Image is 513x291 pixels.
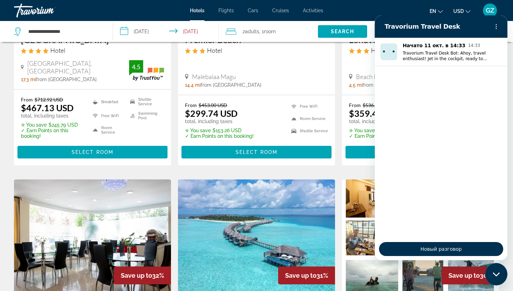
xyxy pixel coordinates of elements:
div: 4.5 [129,63,143,71]
span: 2 [243,27,259,36]
span: [GEOGRAPHIC_DATA], [GEOGRAPHIC_DATA] [27,59,129,75]
li: Breakfast [89,97,127,107]
button: Change currency [453,6,470,16]
div: 3 star Hotel [349,47,492,54]
span: 17.3 mi [21,77,36,82]
span: Select Room [72,149,113,155]
span: Save up to [285,272,317,279]
div: 3 star Hotel [185,47,328,54]
p: total, including taxes [349,119,418,124]
li: Room Service [288,114,328,123]
li: Room Service [89,125,127,135]
button: User Menu [481,3,499,18]
span: USD [453,8,464,14]
span: ✮ You save [185,128,211,133]
a: Select Room [345,147,496,155]
div: 32% [114,267,171,284]
span: Save up to [448,272,480,279]
a: Cruises [272,8,289,13]
span: From [349,102,361,108]
img: TrustYou guest rating badge [129,60,164,81]
span: , 1 [259,27,276,36]
span: Adults [245,29,259,34]
button: Select Room [345,146,496,158]
button: Search [318,25,367,38]
span: from [GEOGRAPHIC_DATA] [363,82,423,88]
li: Free WiFi [288,102,328,111]
button: Select check in and out date [113,21,219,42]
p: $177.30 USD [349,128,418,133]
span: Search [331,29,355,34]
a: Hotels [190,8,205,13]
button: Select Room [17,146,168,158]
button: Travelers: 2 adults, 0 children [219,21,318,42]
li: Shuttle Service [288,127,328,135]
p: $153.26 USD [185,128,254,133]
a: Flights [218,8,234,13]
span: 4.5 mi [349,82,363,88]
span: Hotel [371,47,386,54]
span: Beach Rd, Hulhumale [356,73,413,80]
iframe: Кнопка, открывающая окно обмена сообщениями; идет разговор [485,263,507,285]
div: 30% [441,267,499,284]
span: from [GEOGRAPHIC_DATA] [201,82,261,88]
button: Change language [430,6,443,16]
p: ✓ Earn Points on this booking! [349,133,418,139]
span: Malebalaa Magu [192,73,236,80]
del: $536.72 USD [363,102,391,108]
span: from [GEOGRAPHIC_DATA] [36,77,97,82]
span: Select Room [236,149,277,155]
p: ✓ Earn Points on this booking! [185,133,254,139]
p: $245.79 USD [21,122,84,128]
button: Select Room [181,146,332,158]
p: total, including taxes [21,113,84,119]
ins: $299.74 USD [185,108,238,119]
div: 31% [278,267,335,284]
del: $453.00 USD [199,102,227,108]
span: From [21,97,33,102]
a: Activities [303,8,323,13]
input: Search hotel destination [28,26,102,37]
a: Select Room [17,147,168,155]
span: Hotel [50,47,65,54]
a: Cars [248,8,258,13]
span: 14.4 mi [185,82,201,88]
span: en [430,8,436,14]
iframe: Окно обмена сообщениями [375,15,507,260]
li: Free WiFi [89,111,127,121]
a: Travorium [14,1,84,20]
span: Hotel [207,47,222,54]
span: Room [264,29,276,34]
li: Swimming Pool [127,111,164,121]
span: From [185,102,197,108]
li: Shuttle Service [127,97,164,107]
span: GZ [486,7,494,14]
span: ✮ You save [21,122,47,128]
p: total, including taxes [185,119,254,124]
span: ✮ You save [349,128,375,133]
del: $712.92 USD [35,97,63,102]
ins: $467.13 USD [21,102,74,113]
a: Select Room [181,147,332,155]
p: ✓ Earn Points on this booking! [21,128,84,139]
span: Save up to [121,272,152,279]
div: 4 star Hotel [21,47,164,54]
ins: $359.42 USD [349,108,402,119]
